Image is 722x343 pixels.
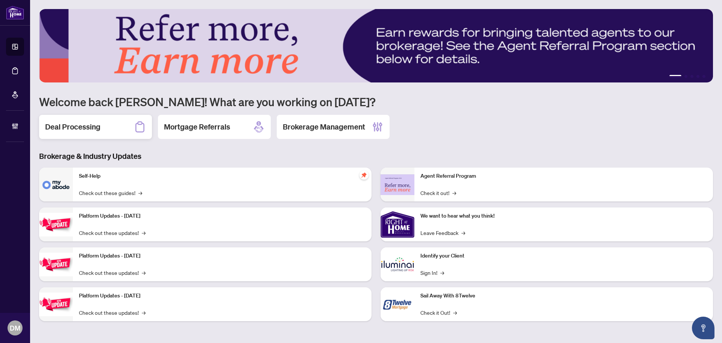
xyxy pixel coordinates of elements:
span: → [138,189,142,197]
button: Open asap [692,317,714,339]
a: Sign In!→ [420,268,444,277]
button: 2 [684,75,687,78]
span: → [453,308,457,317]
img: Slide 0 [39,9,713,82]
p: Platform Updates - [DATE] [79,292,366,300]
a: Check out these guides!→ [79,189,142,197]
img: Platform Updates - June 23, 2025 [39,293,73,316]
button: 5 [702,75,705,78]
img: Platform Updates - July 8, 2025 [39,253,73,276]
span: → [142,229,146,237]
p: Sail Away With 8Twelve [420,292,707,300]
p: Platform Updates - [DATE] [79,252,366,260]
span: → [452,189,456,197]
a: Check it out!→ [420,189,456,197]
img: Platform Updates - July 21, 2025 [39,213,73,236]
p: Platform Updates - [DATE] [79,212,366,220]
a: Check out these updates!→ [79,308,146,317]
p: We want to hear what you think! [420,212,707,220]
h2: Mortgage Referrals [164,122,230,132]
img: We want to hear what you think! [381,207,414,241]
img: Identify your Client [381,247,414,281]
h1: Welcome back [PERSON_NAME]! What are you working on [DATE]? [39,95,713,109]
span: → [142,268,146,277]
img: Sail Away With 8Twelve [381,287,414,321]
button: 4 [696,75,699,78]
h2: Deal Processing [45,122,100,132]
p: Agent Referral Program [420,172,707,180]
button: 1 [669,75,681,78]
a: Check it Out!→ [420,308,457,317]
button: 3 [690,75,693,78]
a: Leave Feedback→ [420,229,465,237]
a: Check out these updates!→ [79,229,146,237]
img: Self-Help [39,168,73,201]
p: Identify your Client [420,252,707,260]
p: Self-Help [79,172,366,180]
img: Agent Referral Program [381,174,414,195]
a: Check out these updates!→ [79,268,146,277]
span: → [142,308,146,317]
h3: Brokerage & Industry Updates [39,151,713,162]
span: DM [10,323,20,333]
span: → [461,229,465,237]
img: logo [6,6,24,20]
span: → [440,268,444,277]
h2: Brokerage Management [283,122,365,132]
span: pushpin [359,171,369,180]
